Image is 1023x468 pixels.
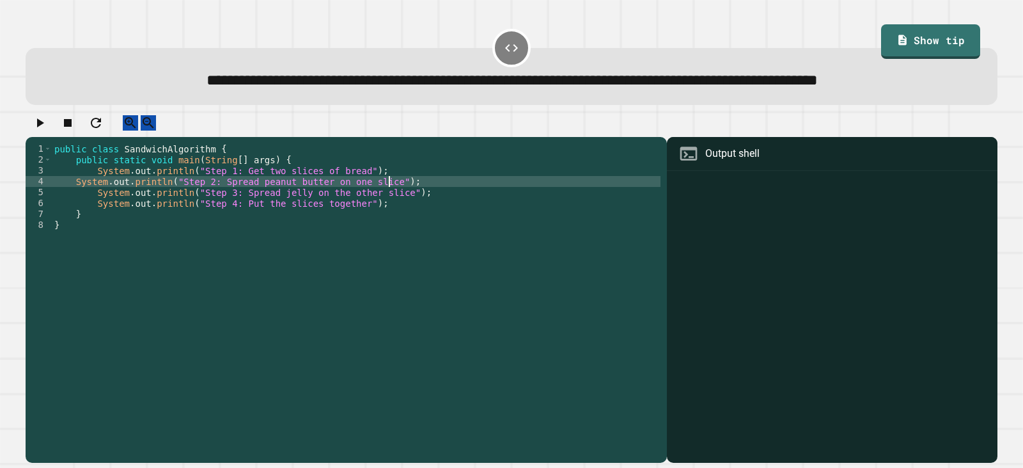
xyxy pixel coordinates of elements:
div: 4 [26,176,52,187]
div: 1 [26,143,52,154]
a: Show tip [881,24,980,59]
div: Output shell [705,146,760,161]
div: 3 [26,165,52,176]
div: 8 [26,220,52,230]
div: 7 [26,209,52,220]
div: 5 [26,187,52,198]
span: Toggle code folding, rows 1 through 8 [44,143,51,154]
div: 6 [26,198,52,209]
div: 2 [26,154,52,165]
span: Toggle code folding, rows 2 through 7 [44,154,51,165]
